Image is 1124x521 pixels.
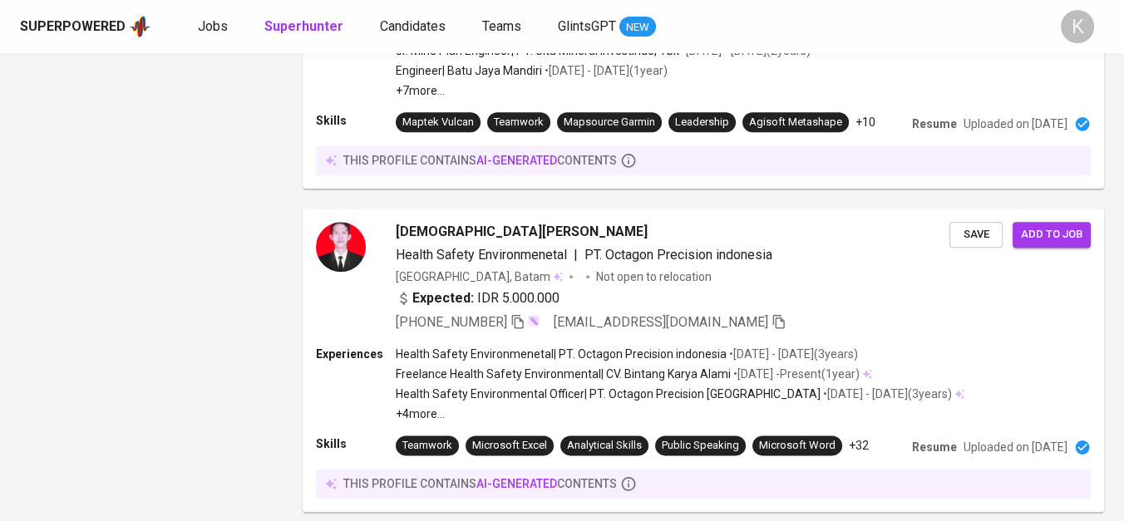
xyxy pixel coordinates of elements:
[380,17,449,37] a: Candidates
[596,268,712,285] p: Not open to relocation
[316,112,396,129] p: Skills
[958,225,994,244] span: Save
[912,439,957,455] p: Resume
[303,209,1104,512] a: [DEMOGRAPHIC_DATA][PERSON_NAME]Health Safety Environmenetal|PT. Octagon Precision indonesia[GEOGR...
[558,17,656,37] a: GlintsGPT NEW
[396,386,821,402] p: Health Safety Environmental Officer | PT. Octagon Precision [GEOGRAPHIC_DATA]
[472,438,547,454] div: Microsoft Excel
[412,288,474,308] b: Expected:
[849,437,869,454] p: +32
[316,222,366,272] img: cd9293cd5a487f5a74ae9db4aa839ea0.jpg
[584,247,772,263] span: PT. Octagon Precision indonesia
[396,247,567,263] span: Health Safety Environmenetal
[482,17,525,37] a: Teams
[396,314,507,330] span: [PHONE_NUMBER]
[402,115,474,130] div: Maptek Vulcan
[964,439,1067,455] p: Uploaded on [DATE]
[912,116,957,132] p: Resume
[396,268,563,285] div: [GEOGRAPHIC_DATA], Batam
[343,152,617,169] p: this profile contains contents
[402,438,452,454] div: Teamwork
[619,19,656,36] span: NEW
[855,114,875,130] p: +10
[527,314,540,327] img: magic_wand.svg
[727,346,858,362] p: • [DATE] - [DATE] ( 3 years )
[129,14,151,39] img: app logo
[759,438,836,454] div: Microsoft Word
[396,366,731,382] p: Freelance Health Safety Environmental | CV. Bintang Karya Alami
[675,115,729,130] div: Leadership
[380,18,446,34] span: Candidates
[396,82,976,99] p: +7 more ...
[749,115,842,130] div: Agisoft Metashape
[20,14,151,39] a: Superpoweredapp logo
[316,435,396,452] p: Skills
[821,386,952,402] p: • [DATE] - [DATE] ( 3 years )
[558,18,616,34] span: GlintsGPT
[482,18,521,34] span: Teams
[564,115,655,130] div: Mapsource Garmin
[396,222,648,242] span: [DEMOGRAPHIC_DATA][PERSON_NAME]
[396,405,964,422] p: +4 more ...
[476,477,557,490] span: AI-generated
[20,17,126,37] div: Superpowered
[574,245,578,265] span: |
[198,17,231,37] a: Jobs
[198,18,228,34] span: Jobs
[554,314,768,330] span: [EMAIL_ADDRESS][DOMAIN_NAME]
[396,288,560,308] div: IDR 5.000.000
[542,62,668,79] p: • [DATE] - [DATE] ( 1 year )
[567,438,642,454] div: Analytical Skills
[1021,225,1082,244] span: Add to job
[1061,10,1094,43] div: K
[396,62,542,79] p: Engineer | Batu Jaya Mandiri
[1013,222,1091,248] button: Add to job
[264,17,347,37] a: Superhunter
[731,366,860,382] p: • [DATE] - Present ( 1 year )
[476,154,557,167] span: AI-generated
[264,18,343,34] b: Superhunter
[662,438,739,454] div: Public Speaking
[949,222,1003,248] button: Save
[494,115,544,130] div: Teamwork
[964,116,1067,132] p: Uploaded on [DATE]
[316,346,396,362] p: Experiences
[396,346,727,362] p: Health Safety Environmenetal | PT. Octagon Precision indonesia
[343,475,617,492] p: this profile contains contents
